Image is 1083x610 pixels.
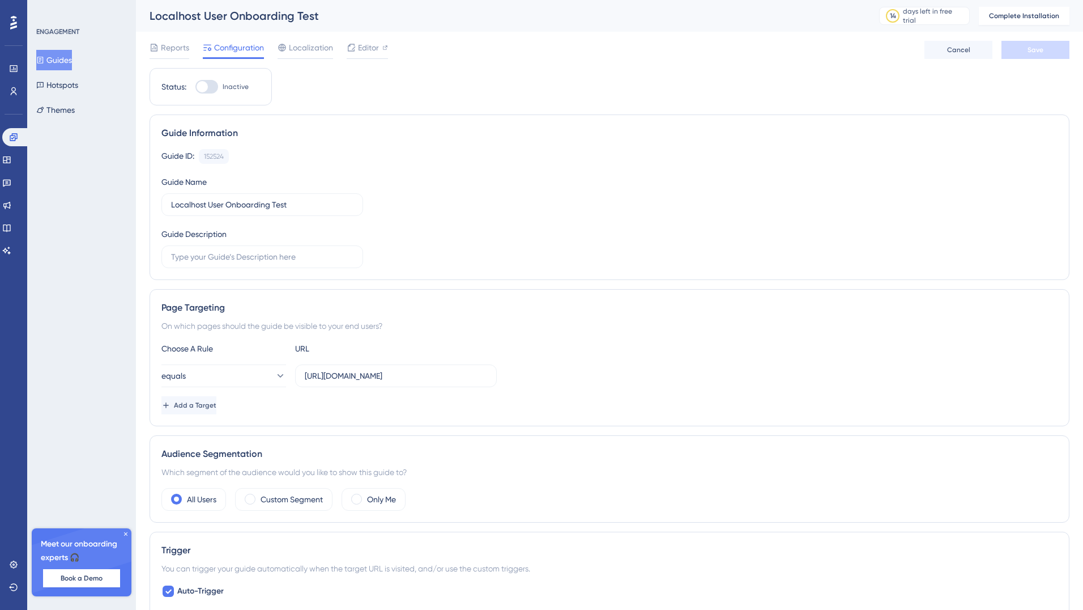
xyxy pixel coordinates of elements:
input: Type your Guide’s Description here [171,251,353,263]
div: Audience Segmentation [161,447,1058,461]
button: Cancel [924,41,992,59]
div: You can trigger your guide automatically when the target URL is visited, and/or use the custom tr... [161,562,1058,575]
div: Choose A Rule [161,342,286,355]
div: Guide Description [161,227,227,241]
label: All Users [187,493,216,506]
div: URL [295,342,420,355]
span: Auto-Trigger [177,584,224,598]
span: Book a Demo [61,574,103,583]
span: Save [1027,45,1043,54]
span: Configuration [214,41,264,54]
span: Meet our onboarding experts 🎧 [41,537,122,565]
span: equals [161,369,186,383]
span: Reports [161,41,189,54]
div: Guide Name [161,175,207,189]
button: equals [161,365,286,387]
div: On which pages should the guide be visible to your end users? [161,319,1058,333]
div: ENGAGEMENT [36,27,79,36]
div: Trigger [161,544,1058,557]
span: Inactive [223,82,249,91]
span: Editor [358,41,379,54]
input: Type your Guide’s Name here [171,198,353,211]
button: Add a Target [161,396,216,414]
button: Save [1001,41,1069,59]
label: Only Me [367,493,396,506]
div: 152524 [204,152,224,161]
span: Complete Installation [989,11,1059,20]
div: Which segment of the audience would you like to show this guide to? [161,465,1058,479]
button: Complete Installation [979,7,1069,25]
div: Status: [161,80,186,94]
div: Page Targeting [161,301,1058,315]
div: 14 [890,11,896,20]
button: Hotspots [36,75,78,95]
span: Localization [289,41,333,54]
label: Custom Segment [261,493,323,506]
div: Guide Information [161,126,1058,140]
div: Localhost User Onboarding Test [150,8,851,24]
span: Cancel [947,45,970,54]
button: Guides [36,50,72,70]
span: Add a Target [174,401,216,410]
div: Guide ID: [161,149,194,164]
button: Themes [36,100,75,120]
button: Book a Demo [43,569,120,587]
div: days left in free trial [903,7,966,25]
input: yourwebsite.com/path [305,370,487,382]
